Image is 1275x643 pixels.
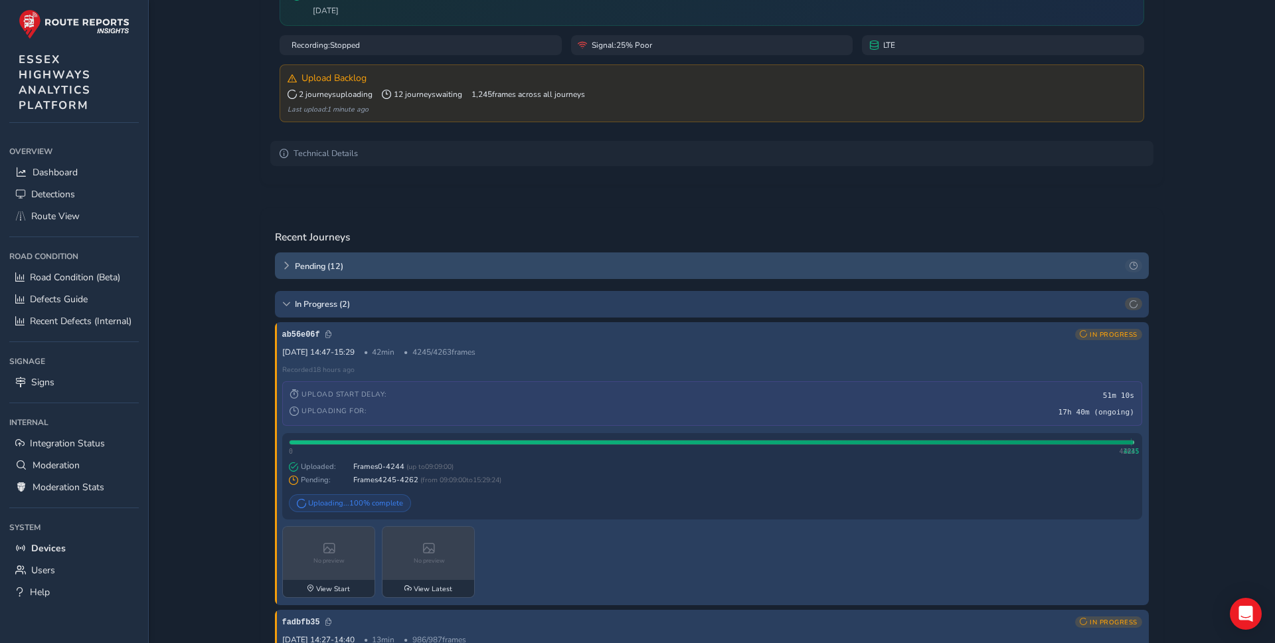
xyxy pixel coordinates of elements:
span: LTE [883,40,895,50]
span: No preview [313,557,345,565]
a: Route View [9,205,139,227]
span: Frames 4245 - 4262 [353,475,418,485]
summary: Technical Details [270,141,1153,166]
span: IN PROGRESS [1090,618,1138,626]
span: View Latest [414,584,452,594]
a: Detections [9,183,139,205]
a: Moderation [9,454,139,476]
a: No previewView Latest [382,526,475,598]
span: Signs [31,376,54,389]
div: Signage [9,351,139,371]
span: Uploading for: [290,406,366,416]
span: [DATE] [313,5,388,16]
div: Uploading... 100 % complete [289,494,411,512]
span: [DATE] 14:47 - 15:29 [282,347,355,357]
span: ESSEX HIGHWAYS ANALYTICS PLATFORM [19,52,91,113]
a: Devices [9,537,139,559]
span: View Start [316,584,350,594]
a: Help [9,581,139,603]
span: Signal: 25% Poor [592,40,652,50]
span: Uploaded: [289,462,349,472]
span: Upload Start Delay: [290,389,386,399]
div: Road Condition [9,246,139,266]
span: Detections [31,188,75,201]
span: Click to copy journey ID [282,330,332,339]
span: Integration Status [30,437,105,450]
a: Integration Status [9,432,139,454]
div: Last upload: 1 minute ago [288,104,1137,114]
div: Internal [9,413,139,432]
span: Road Condition (Beta) [30,271,120,284]
img: rr logo [19,9,129,39]
span: In Progress ( 2 ) [295,298,1120,310]
span: 1,245 frames across all journeys [471,89,585,100]
span: Recorded 18 hours ago [282,365,355,375]
a: Road Condition (Beta) [9,266,139,288]
span: No preview [414,557,445,565]
div: System [9,517,139,537]
a: Recent Defects (Internal) [9,310,139,332]
a: Dashboard [9,161,139,183]
span: 12 journeys waiting [382,89,462,100]
span: 17h 40m (ongoing) [1058,408,1134,416]
span: Dashboard [33,166,78,179]
a: Moderation Stats [9,476,139,498]
span: Route View [31,210,80,223]
span: Frames 0 - 4244 [353,462,404,472]
div: Open Intercom Messenger [1230,598,1262,630]
span: Help [30,586,50,598]
div: Overview [9,141,139,161]
span: 4245 / 4263 frames [404,347,475,357]
span: Recording: Stopped [292,40,360,50]
span: 4263 [1119,448,1135,455]
span: Pending: [289,475,349,485]
span: 4245 [1124,448,1140,455]
span: IN PROGRESS [1090,330,1138,339]
span: Devices [31,542,66,555]
a: No previewView Start [282,526,375,598]
span: 51m 10s [1103,391,1134,400]
h3: Recent Journeys [275,231,350,243]
div: 4245 frames uploaded [290,440,1134,444]
span: Moderation Stats [33,481,104,494]
span: Moderation [33,459,80,472]
span: Pending ( 12 ) [295,260,1120,272]
span: Recent Defects (Internal) [30,315,131,327]
span: (up to 09:09:00 ) [404,462,454,472]
span: 0 [289,448,293,455]
span: 42 min [364,347,395,357]
span: Upload Backlog [301,72,367,84]
span: Defects Guide [30,293,88,306]
a: Signs [9,371,139,393]
span: Users [31,564,55,577]
span: Click to copy journey ID [282,618,332,627]
a: Users [9,559,139,581]
a: Defects Guide [9,288,139,310]
span: ( from 09:09:00 to 15:29:24 ) [418,475,501,485]
span: 2 journeys uploading [288,89,373,100]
